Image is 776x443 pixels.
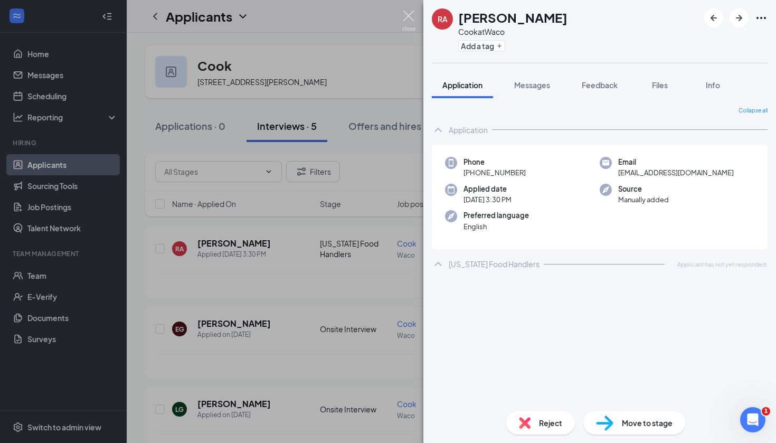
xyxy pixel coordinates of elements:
[463,210,529,221] span: Preferred language
[762,407,770,416] span: 1
[652,80,668,90] span: Files
[463,221,529,232] span: English
[677,260,768,269] span: Applicant has not yet responded.
[496,43,503,49] svg: Plus
[618,184,669,194] span: Source
[707,12,720,24] svg: ArrowLeftNew
[706,80,720,90] span: Info
[449,125,488,135] div: Application
[514,80,550,90] span: Messages
[739,107,768,115] span: Collapse all
[740,407,765,432] iframe: Intercom live chat
[539,417,562,429] span: Reject
[618,167,734,178] span: [EMAIL_ADDRESS][DOMAIN_NAME]
[463,184,512,194] span: Applied date
[582,80,618,90] span: Feedback
[463,157,526,167] span: Phone
[463,194,512,205] span: [DATE] 3:30 PM
[755,12,768,24] svg: Ellipses
[733,12,745,24] svg: ArrowRight
[730,8,749,27] button: ArrowRight
[463,167,526,178] span: [PHONE_NUMBER]
[438,14,448,24] div: RA
[458,8,567,26] h1: [PERSON_NAME]
[618,194,669,205] span: Manually added
[618,157,734,167] span: Email
[449,259,540,269] div: [US_STATE] Food Handlers
[442,80,482,90] span: Application
[432,124,444,136] svg: ChevronUp
[622,417,673,429] span: Move to stage
[704,8,723,27] button: ArrowLeftNew
[458,26,567,37] div: Cook at Waco
[432,258,444,270] svg: ChevronUp
[458,40,505,51] button: PlusAdd a tag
